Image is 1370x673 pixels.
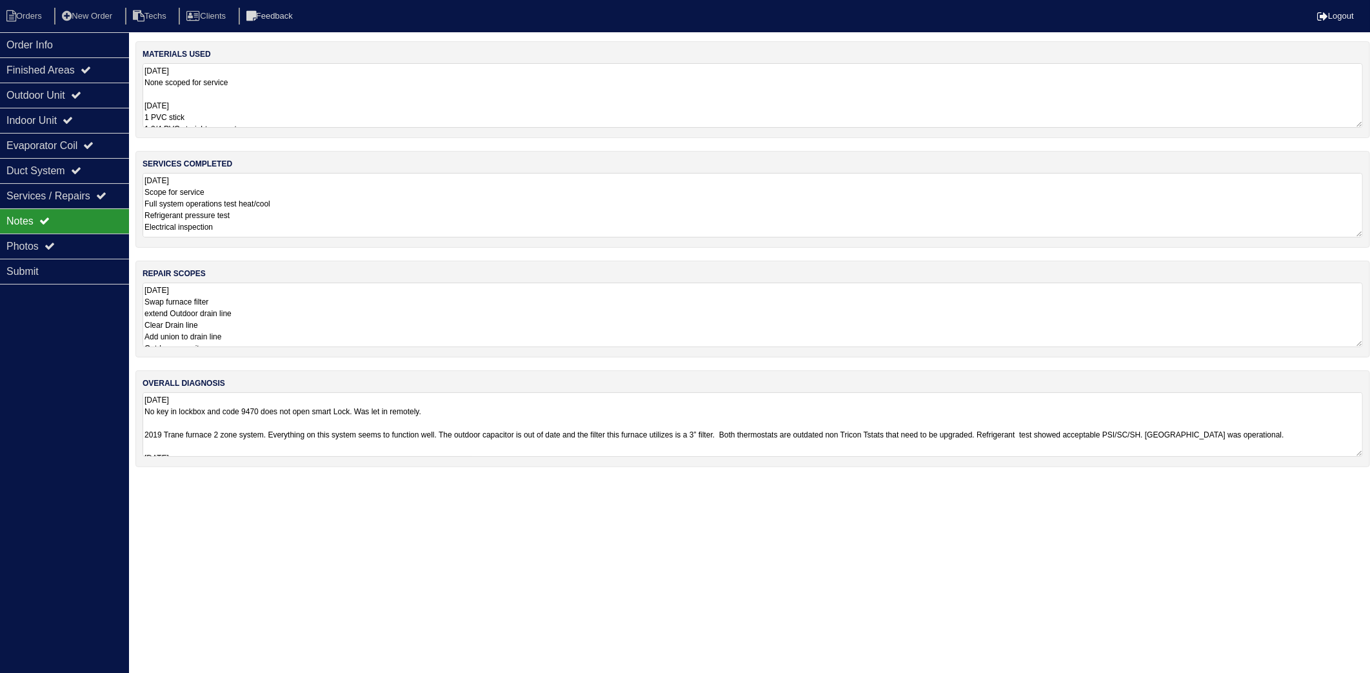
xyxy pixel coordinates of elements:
a: Techs [125,11,177,21]
a: New Order [54,11,123,21]
textarea: [DATE] None scoped for service [DATE] 1 PVC stick 1 3/4 PVC straight connector 1 3/4 PVC 90° conn... [143,63,1363,128]
a: Logout [1317,11,1354,21]
li: Clients [179,8,236,25]
li: New Order [54,8,123,25]
textarea: [DATE] Scope for service Full system operations test heat/cool Refrigerant pressure test Electric... [143,173,1363,237]
label: materials used [143,48,211,60]
textarea: [DATE] Swap furnace filter extend Outdoor drain line Clear Drain line Add union to drain line Out... [143,283,1363,347]
a: Clients [179,11,236,21]
li: Feedback [239,8,303,25]
li: Techs [125,8,177,25]
textarea: [DATE] No key in lockbox and code 9470 does not open smart Lock. Was let in remotely. 2019 Trane ... [143,392,1363,457]
label: repair scopes [143,268,206,279]
label: overall diagnosis [143,377,225,389]
label: services completed [143,158,232,170]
